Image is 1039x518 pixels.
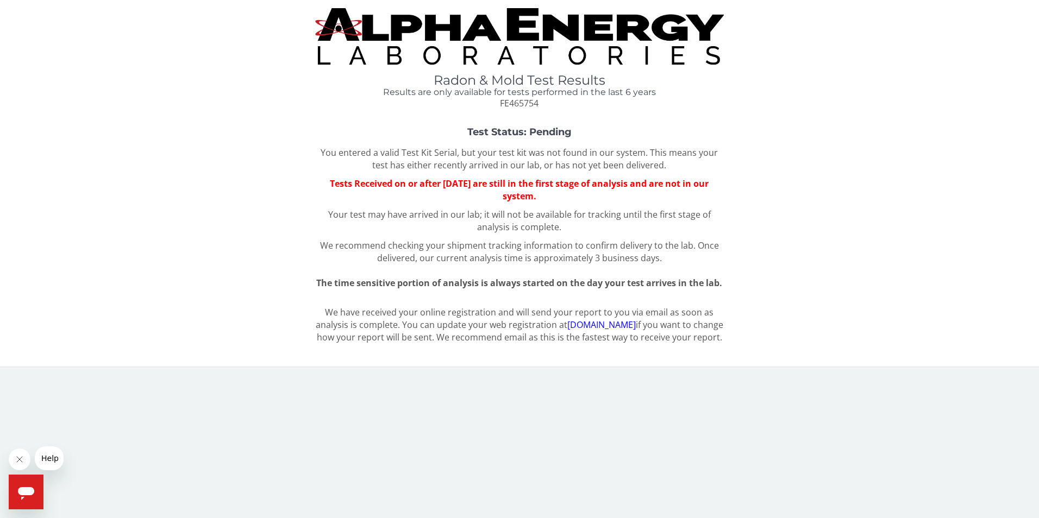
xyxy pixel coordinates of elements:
iframe: Message from company [35,446,64,470]
p: Your test may have arrived in our lab; it will not be available for tracking until the first stag... [315,209,724,233]
h1: Radon & Mold Test Results [315,73,724,87]
img: TightCrop.jpg [315,8,724,65]
a: [DOMAIN_NAME] [567,319,636,331]
p: We have received your online registration and will send your report to you via email as soon as a... [315,306,724,344]
span: Tests Received on or after [DATE] are still in the first stage of analysis and are not in our sys... [330,178,709,202]
span: We recommend checking your shipment tracking information to confirm delivery to the lab. [320,239,696,251]
span: Once delivered, our current analysis time is approximately 3 business days. [377,239,719,264]
span: FE465754 [500,97,539,109]
p: You entered a valid Test Kit Serial, but your test kit was not found in our system. This means yo... [315,147,724,172]
h4: Results are only available for tests performed in the last 6 years [315,87,724,97]
iframe: Button to launch messaging window [9,475,43,509]
iframe: Close message [9,448,30,470]
strong: Test Status: Pending [467,126,572,138]
span: The time sensitive portion of analysis is always started on the day your test arrives in the lab. [316,277,722,289]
